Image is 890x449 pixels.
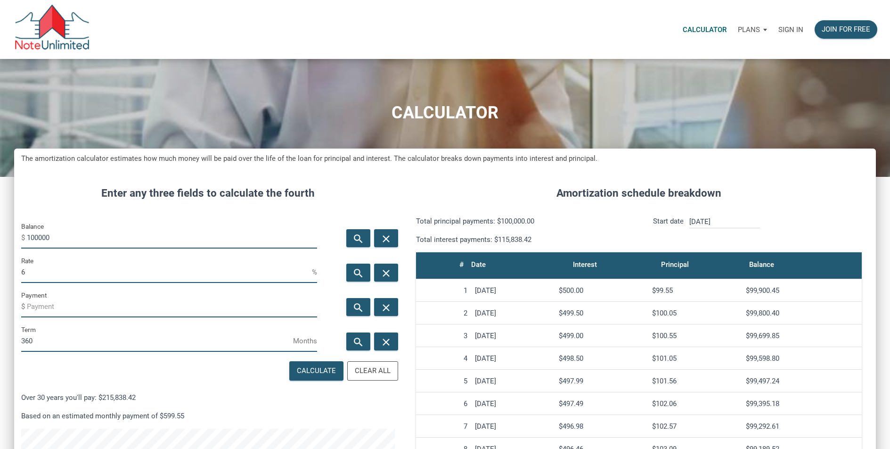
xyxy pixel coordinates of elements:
div: $499.00 [559,332,645,340]
button: search [346,298,370,316]
div: $99,497.24 [746,377,858,385]
button: close [374,264,398,282]
button: close [374,298,398,316]
button: Clear All [347,361,398,381]
label: Rate [21,255,33,266]
i: close [380,302,392,314]
label: Balance [21,221,44,232]
div: [DATE] [475,377,551,385]
i: close [380,267,392,279]
div: $499.50 [559,309,645,317]
input: Term [21,331,293,352]
div: [DATE] [475,422,551,431]
div: $101.56 [652,377,738,385]
a: Join for free [809,15,883,44]
div: Date [471,258,486,271]
div: $99,900.45 [746,286,858,295]
i: search [352,267,364,279]
div: $497.49 [559,399,645,408]
div: 7 [420,422,467,431]
h4: Enter any three fields to calculate the fourth [21,185,395,201]
div: # [459,258,464,271]
div: $102.57 [652,422,738,431]
a: Calculator [677,15,732,44]
button: search [346,333,370,350]
i: close [380,233,392,245]
p: Start date [653,216,684,245]
label: Term [21,324,36,335]
div: [DATE] [475,399,551,408]
div: $500.00 [559,286,645,295]
button: Plans [732,16,773,44]
button: close [374,229,398,247]
div: $101.05 [652,354,738,363]
div: $100.55 [652,332,738,340]
div: $99.55 [652,286,738,295]
label: Payment [21,290,47,301]
div: Join for free [822,24,870,35]
p: Total interest payments: $115,838.42 [416,234,632,245]
p: Calculator [683,25,727,34]
p: Sign in [778,25,803,34]
div: $99,699.85 [746,332,858,340]
div: 6 [420,399,467,408]
span: Months [293,333,317,349]
div: Calculate [297,366,336,376]
div: $496.98 [559,422,645,431]
div: [DATE] [475,309,551,317]
span: $ [21,230,27,245]
i: search [352,233,364,245]
i: close [380,336,392,348]
button: search [346,229,370,247]
i: search [352,336,364,348]
img: NoteUnlimited [14,5,90,54]
div: [DATE] [475,354,551,363]
input: Rate [21,262,312,283]
a: Plans [732,15,773,44]
div: $497.99 [559,377,645,385]
div: $99,292.61 [746,422,858,431]
button: Calculate [289,361,343,381]
input: Balance [27,227,317,249]
h5: The amortization calculator estimates how much money will be paid over the life of the loan for p... [21,153,869,164]
a: Sign in [773,15,809,44]
button: close [374,333,398,350]
p: Based on an estimated monthly payment of $599.55 [21,410,395,422]
div: [DATE] [475,332,551,340]
div: [DATE] [475,286,551,295]
div: $99,395.18 [746,399,858,408]
div: $498.50 [559,354,645,363]
p: Over 30 years you'll pay: $215,838.42 [21,392,395,403]
div: $102.06 [652,399,738,408]
div: Interest [573,258,597,271]
p: Total principal payments: $100,000.00 [416,216,632,227]
div: Clear All [355,366,391,376]
div: 5 [420,377,467,385]
div: $99,598.80 [746,354,858,363]
div: 1 [420,286,467,295]
span: % [312,265,317,280]
div: 3 [420,332,467,340]
p: Plans [738,25,760,34]
div: Principal [661,258,689,271]
div: $100.05 [652,309,738,317]
h1: CALCULATOR [7,103,883,123]
span: $ [21,299,27,314]
div: 2 [420,309,467,317]
div: Balance [749,258,774,271]
button: search [346,264,370,282]
div: $99,800.40 [746,309,858,317]
i: search [352,302,364,314]
div: 4 [420,354,467,363]
h4: Amortization schedule breakdown [409,185,869,201]
button: Join for free [815,20,877,39]
input: Payment [27,296,317,317]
